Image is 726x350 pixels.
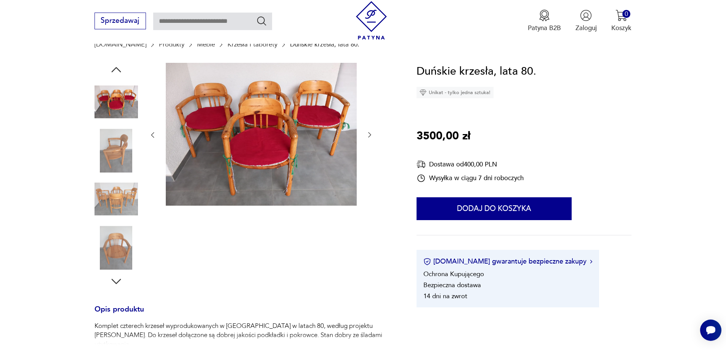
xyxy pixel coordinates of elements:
a: Krzesła i taborety [228,41,277,48]
div: Wysyłka w ciągu 7 dni roboczych [417,174,524,183]
a: Meble [197,41,215,48]
img: Ikona strzałki w prawo [590,260,592,264]
iframe: Smartsupp widget button [700,320,721,341]
div: Unikat - tylko jedna sztuka! [417,87,494,98]
div: Dostawa od 400,00 PLN [417,160,524,169]
p: Patyna B2B [528,24,561,32]
h1: Duńskie krzesła, lata 80. [417,63,536,80]
img: Patyna - sklep z meblami i dekoracjami vintage [352,1,391,40]
img: Zdjęcie produktu Duńskie krzesła, lata 80. [95,226,138,269]
button: Szukaj [256,15,267,26]
img: Zdjęcie produktu Duńskie krzesła, lata 80. [166,63,357,206]
img: Ikona medalu [538,10,550,21]
a: [DOMAIN_NAME] [95,41,146,48]
h3: Opis produktu [95,307,395,322]
li: 14 dni na zwrot [423,292,467,300]
p: 3500,00 zł [417,128,470,145]
img: Ikonka użytkownika [580,10,592,21]
p: Zaloguj [575,24,597,32]
button: Patyna B2B [528,10,561,32]
button: [DOMAIN_NAME] gwarantuje bezpieczne zakupy [423,257,592,266]
img: Ikona dostawy [417,160,426,169]
a: Sprzedawaj [95,18,146,24]
img: Ikona certyfikatu [423,258,431,265]
a: Produkty [159,41,184,48]
img: Zdjęcie produktu Duńskie krzesła, lata 80. [95,80,138,124]
div: 0 [622,10,630,18]
p: Komplet czterech krzeseł wyprodukowanych w [GEOGRAPHIC_DATA] w latach 80, według projektu [PERSON... [95,321,395,349]
button: 0Koszyk [611,10,631,32]
img: Zdjęcie produktu Duńskie krzesła, lata 80. [95,129,138,172]
li: Ochrona Kupującego [423,270,484,278]
img: Zdjęcie produktu Duńskie krzesła, lata 80. [95,177,138,221]
li: Bezpieczna dostawa [423,281,481,289]
img: Ikona koszyka [615,10,627,21]
button: Sprzedawaj [95,13,146,29]
button: Dodaj do koszyka [417,197,572,220]
p: Duńskie krzesła, lata 80. [290,41,359,48]
img: Ikona diamentu [420,89,426,96]
a: Ikona medaluPatyna B2B [528,10,561,32]
p: Koszyk [611,24,631,32]
button: Zaloguj [575,10,597,32]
